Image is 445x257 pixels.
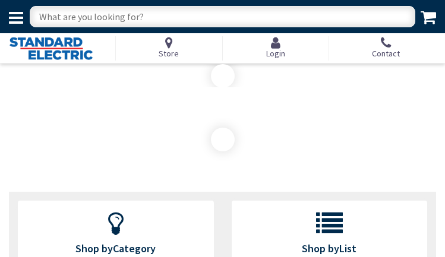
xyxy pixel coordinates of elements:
[30,6,415,27] input: What are you looking for?
[339,242,356,255] span: List
[266,48,285,59] span: Login
[372,36,400,58] a: Contact
[113,242,156,255] span: Category
[266,36,285,58] a: Login
[75,242,156,255] span: Shop by
[9,37,93,61] img: Standard Electric
[372,49,400,58] span: Contact
[159,48,179,59] span: Store
[159,36,179,58] a: Store
[302,242,356,255] span: Shop by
